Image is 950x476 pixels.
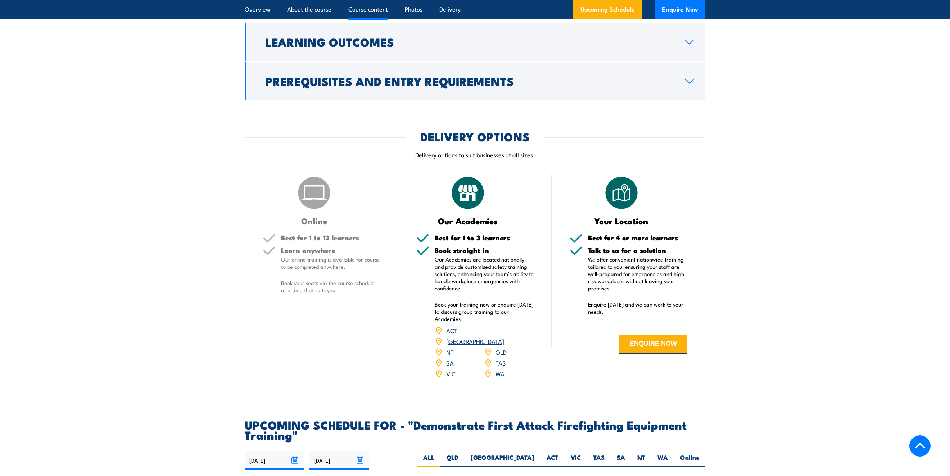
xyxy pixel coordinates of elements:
[309,451,369,470] input: To date
[540,453,565,467] label: ACT
[674,453,705,467] label: Online
[435,256,534,292] p: Our Academies are located nationally and provide customised safety training solutions, enhancing ...
[417,453,440,467] label: ALL
[245,62,705,100] a: Prerequisites and Entry Requirements
[587,453,611,467] label: TAS
[245,150,705,159] p: Delivery options to suit businesses of all sizes.
[446,337,504,345] a: [GEOGRAPHIC_DATA]
[496,348,507,356] a: QLD
[263,217,366,225] h3: Online
[440,453,465,467] label: QLD
[266,37,673,47] h2: Learning Outcomes
[631,453,651,467] label: NT
[446,348,454,356] a: NT
[281,234,380,241] h5: Best for 1 to 12 learners
[465,453,540,467] label: [GEOGRAPHIC_DATA]
[446,326,457,335] a: ACT
[588,247,687,254] h5: Talk to us for a solution
[565,453,587,467] label: VIC
[588,234,687,241] h5: Best for 4 or more learners
[496,369,505,378] a: WA
[570,217,673,225] h3: Your Location
[496,358,506,367] a: TAS
[281,279,380,294] p: Book your seats via the course schedule at a time that suits you.
[619,335,687,354] button: ENQUIRE NOW
[435,234,534,241] h5: Best for 1 to 3 learners
[281,256,380,270] p: Our online training is available for course to be completed anywhere.
[435,247,534,254] h5: Book straight in
[446,369,456,378] a: VIC
[420,131,530,141] h2: DELIVERY OPTIONS
[281,247,380,254] h5: Learn anywhere
[611,453,631,467] label: SA
[245,451,304,470] input: From date
[266,76,673,86] h2: Prerequisites and Entry Requirements
[588,256,687,292] p: We offer convenient nationwide training tailored to you, ensuring your staff are well-prepared fo...
[588,301,687,315] p: Enquire [DATE] and we can work to your needs.
[435,301,534,322] p: Book your training now or enquire [DATE] to discuss group training to our Academies
[245,420,705,440] h2: UPCOMING SCHEDULE FOR - "Demonstrate First Attack Firefighting Equipment Training"
[416,217,520,225] h3: Our Academies
[651,453,674,467] label: WA
[245,23,705,61] a: Learning Outcomes
[446,358,454,367] a: SA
